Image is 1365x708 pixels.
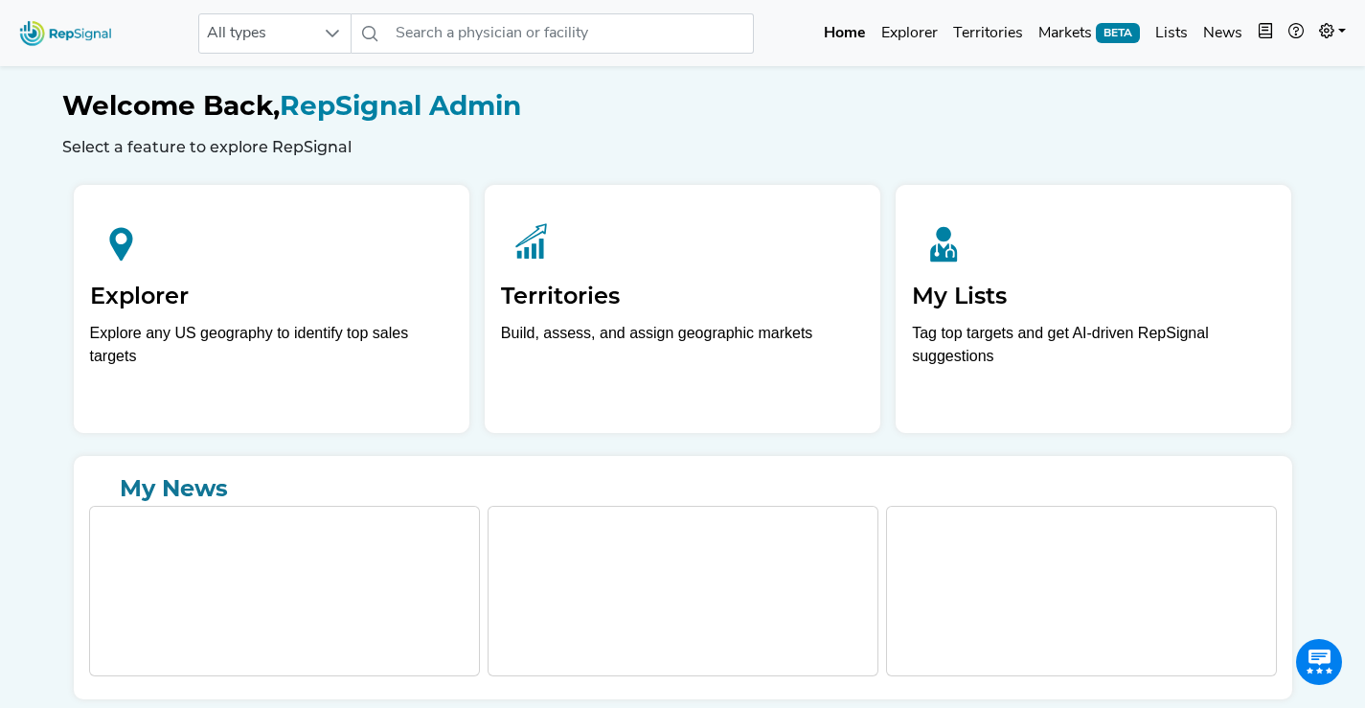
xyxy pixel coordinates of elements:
[90,283,453,310] h2: Explorer
[501,283,864,310] h2: Territories
[90,322,453,368] div: Explore any US geography to identify top sales targets
[62,138,1304,156] h6: Select a feature to explore RepSignal
[501,322,864,378] p: Build, assess, and assign geographic markets
[896,185,1291,433] a: My ListsTag top targets and get AI-driven RepSignal suggestions
[1195,14,1250,53] a: News
[74,185,469,433] a: ExplorerExplore any US geography to identify top sales targets
[1148,14,1195,53] a: Lists
[912,322,1275,378] p: Tag top targets and get AI-driven RepSignal suggestions
[89,471,1277,506] a: My News
[945,14,1031,53] a: Territories
[874,14,945,53] a: Explorer
[62,90,1304,123] h1: RepSignal Admin
[199,14,314,53] span: All types
[912,283,1275,310] h2: My Lists
[485,185,880,433] a: TerritoriesBuild, assess, and assign geographic markets
[62,89,280,122] span: Welcome Back,
[1250,14,1281,53] button: Intel Book
[816,14,874,53] a: Home
[1031,14,1148,53] a: MarketsBETA
[1096,23,1140,42] span: BETA
[388,13,754,54] input: Search a physician or facility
